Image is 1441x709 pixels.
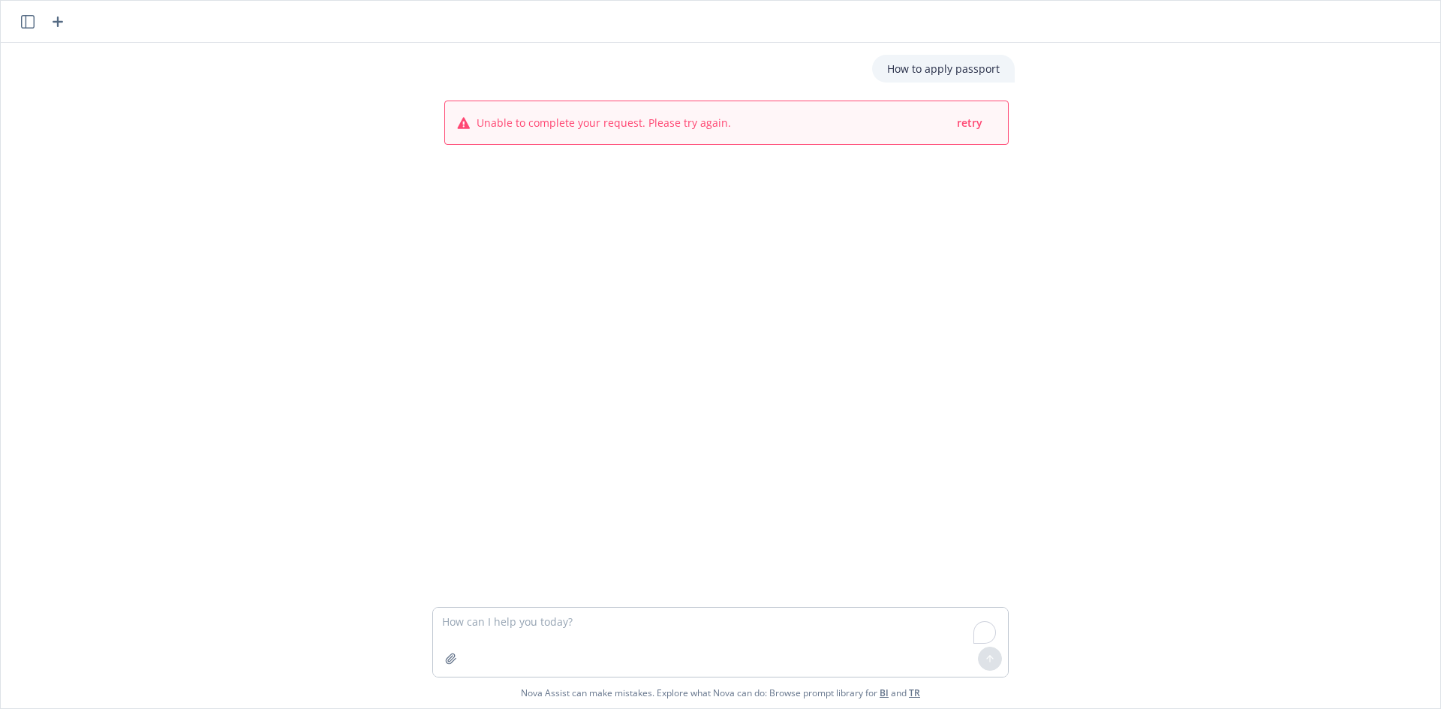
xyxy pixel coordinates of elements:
span: Nova Assist can make mistakes. Explore what Nova can do: Browse prompt library for and [521,677,920,708]
a: TR [909,686,920,699]
button: retry [955,113,984,132]
span: Unable to complete your request. Please try again. [477,115,731,131]
textarea: To enrich screen reader interactions, please activate Accessibility in Grammarly extension settings [433,608,1008,677]
span: retry [957,116,982,130]
a: BI [880,686,889,699]
p: How to apply passport [887,61,1000,77]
